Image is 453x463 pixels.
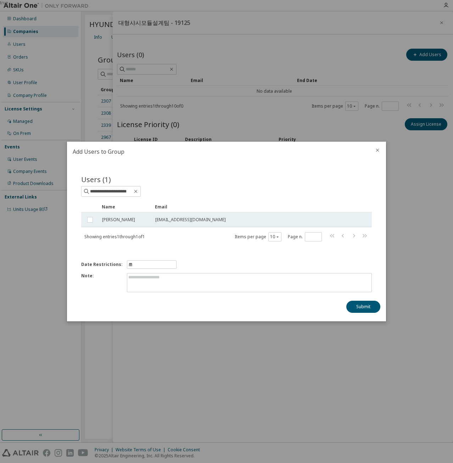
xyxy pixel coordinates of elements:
span: Showing entries 1 through 1 of 1 [84,234,145,240]
button: 10 [270,234,280,240]
button: close [375,147,380,153]
span: Items per page [235,232,281,241]
span: [PERSON_NAME] [102,217,135,223]
button: information [127,260,177,269]
div: Email [155,201,317,212]
label: Date Restrictions: [81,262,123,267]
button: Submit [346,301,380,313]
label: Note: [81,273,123,292]
span: [EMAIL_ADDRESS][DOMAIN_NAME] [155,217,226,223]
div: Name [102,201,149,212]
h2: Add Users to Group [67,142,369,162]
span: Users (1) [81,174,111,184]
span: Page n. [288,232,322,241]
